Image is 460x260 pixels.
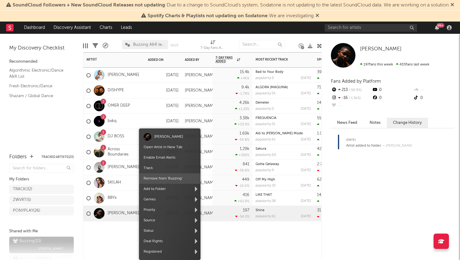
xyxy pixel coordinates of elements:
a: PONYPLAY(26) [9,206,74,215]
div: Artist [86,58,133,61]
div: [PERSON_NAME] [185,73,216,78]
div: Buzzing ( 10 ) [13,238,41,245]
span: 197 fans this week [360,63,393,66]
div: 9.4k [241,85,249,89]
a: DISHYPE [108,88,124,93]
button: Change History [387,118,428,128]
div: [DATE] [301,215,311,218]
a: Leads [117,22,136,34]
div: popularity: 61 [256,138,276,141]
div: 0 [372,94,413,102]
div: A&R Pipeline [103,37,108,55]
div: Bad to Your Body [256,70,311,74]
div: ALGORA [MAQUINA] [256,86,311,89]
div: 95k [317,123,327,127]
div: popularity: 61 [256,215,276,218]
div: ZWVRT ( 5 ) [13,196,31,204]
div: 556k [317,116,326,120]
div: popularity: 33 [256,184,276,187]
div: 99 + [437,23,444,28]
button: Save [170,44,178,47]
span: Buzzing A&R team [133,43,165,47]
a: Fresh Electronic/Dance [9,83,68,89]
a: Across Boundaries [108,147,142,157]
button: Notes [363,118,387,128]
div: 422k [317,147,326,151]
div: -16 [331,94,372,102]
a: [PERSON_NAME] [108,73,139,78]
a: BBYx [108,195,117,201]
div: -- [331,102,372,110]
div: popularity: 38 [256,199,276,203]
span: Enable Email Alerts [139,152,200,163]
div: Added On [148,58,169,62]
div: 0 [372,86,413,94]
span: Priority [139,205,200,215]
a: bxkq [108,119,117,124]
span: Track [139,163,200,173]
a: Buzzing(10)[PERSON_NAME] [9,237,74,253]
a: Algorithmic Electronic/Dance A&R List [9,67,68,80]
a: Open Artist in New Tab [144,145,182,149]
div: Shine [256,209,311,212]
div: [DATE] [301,169,311,172]
button: Tracked Artists(23) [42,156,74,159]
div: 1.05M [317,132,328,136]
div: popularity: 60 [256,153,276,157]
input: Search... [239,40,285,49]
div: [DATE] [148,72,179,79]
a: [PERSON_NAME] [108,165,139,170]
div: 1.61k [317,92,329,96]
div: Folders [9,153,27,161]
span: Fans Added by Platform [331,79,381,84]
div: Added By [185,58,200,62]
div: [PERSON_NAME] [185,165,216,170]
div: +4k % [237,76,249,80]
a: Bad to Your Body [256,70,284,74]
div: My Folders [9,176,74,183]
div: Spotify Monthly Listeners [317,58,363,61]
span: : Due to a change to SoundCloud's system, Sodatone is not updating to the latest SoundCloud data.... [13,3,449,8]
div: 4.08k [317,184,330,188]
div: 240k [317,153,329,157]
div: 718k [317,85,326,89]
div: Shared with Me [9,228,74,235]
div: popularity: 0 [256,107,274,111]
div: 310k [317,208,326,212]
a: LIKE THAT [256,193,272,197]
span: Deal Rights [139,236,200,246]
div: -59.8 % [235,168,249,172]
span: SoundCloud Followers + New SoundCloud Releases not updating [13,3,165,8]
a: Charts [95,22,117,34]
div: 7-Day Fans Added (7-Day Fans Added) [200,37,225,55]
div: 7-Day Fans Added (7-Day Fans Added) [200,45,225,52]
a: Alô to [PERSON_NAME] Mode [256,132,303,135]
span: Remove from ' Buzzing ' [139,173,200,184]
div: 148k [317,101,326,105]
div: 25.7k [317,77,329,81]
span: Status [139,226,200,236]
div: Off My High [256,178,311,181]
div: 3.38k [240,116,249,120]
a: Sakura [256,147,266,151]
a: FREQUÊNCIA [256,116,276,120]
div: Gotta Getaway [256,163,311,166]
span: Dismiss [450,3,454,8]
a: [PERSON_NAME] [108,211,139,216]
div: [DATE] [346,136,412,144]
div: +53.9 % [234,122,249,126]
div: FREQUÊNCIA [256,116,311,120]
span: Add to Folder [139,184,200,194]
a: OMER DEEP [108,103,130,108]
div: -- [413,86,454,94]
span: Registered [139,246,200,257]
a: [PERSON_NAME] [360,46,402,52]
div: PONYPLAY ( 26 ) [13,207,40,215]
div: Alô to em Barretos - Rincon Mode [256,132,311,135]
div: [DATE] [148,102,179,110]
div: [DATE] [301,107,311,111]
div: [DATE] [148,87,179,94]
div: [DATE] [301,77,311,80]
div: [PERSON_NAME] [185,104,216,108]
